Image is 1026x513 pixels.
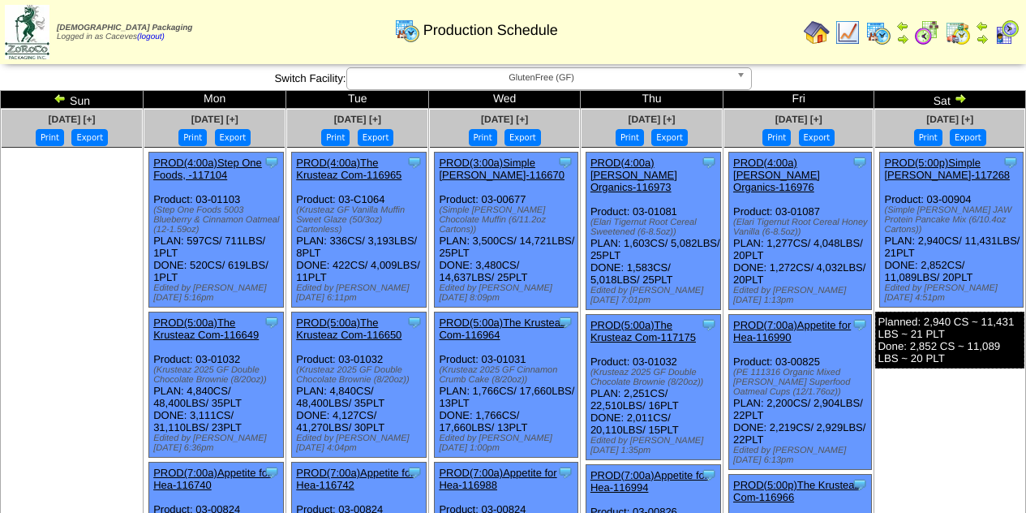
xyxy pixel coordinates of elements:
div: Edited by [PERSON_NAME] [DATE] 4:04pm [296,433,426,453]
div: Product: 03-01087 PLAN: 1,277CS / 4,048LBS / 20PLT DONE: 1,272CS / 4,032LBS / 20PLT [729,153,872,310]
a: PROD(7:00a)Appetite for Hea-116994 [590,469,708,494]
td: Fri [723,91,874,109]
img: Tooltip [406,314,423,330]
div: Product: 03-C1064 PLAN: 336CS / 3,193LBS / 8PLT DONE: 422CS / 4,009LBS / 11PLT [292,153,427,308]
img: Tooltip [557,464,573,481]
div: Product: 03-00904 PLAN: 2,940CS / 11,431LBS / 21PLT DONE: 2,852CS / 11,089LBS / 20PLT [880,153,1023,308]
button: Print [321,129,350,146]
div: Product: 03-01081 PLAN: 1,603CS / 5,082LBS / 25PLT DONE: 1,583CS / 5,018LBS / 25PLT [586,153,720,310]
div: (Krusteaz 2025 GF Double Chocolate Brownie (8/20oz)) [590,368,720,387]
div: Product: 03-00825 PLAN: 2,200CS / 2,904LBS / 22PLT DONE: 2,219CS / 2,929LBS / 22PLT [729,315,872,470]
div: Edited by [PERSON_NAME] [DATE] 1:35pm [590,436,720,455]
button: Print [914,129,942,146]
img: Tooltip [557,314,573,330]
a: [DATE] [+] [775,114,822,125]
img: arrowleft.gif [896,19,909,32]
div: Edited by [PERSON_NAME] [DATE] 7:01pm [590,286,720,305]
img: Tooltip [852,154,868,170]
button: Export [358,129,394,146]
div: (Krusteaz 2025 GF Cinnamon Crumb Cake (8/20oz)) [439,365,577,385]
img: home.gif [804,19,830,45]
button: Export [950,129,986,146]
div: Product: 03-01032 PLAN: 4,840CS / 48,400LBS / 35PLT DONE: 3,111CS / 31,110LBS / 23PLT [149,313,284,458]
div: Edited by [PERSON_NAME] [DATE] 1:00pm [439,433,577,453]
a: PROD(4:00a)Step One Foods, -117104 [153,157,262,181]
img: Tooltip [852,317,868,333]
span: [DATE] [+] [191,114,238,125]
a: [DATE] [+] [49,114,96,125]
a: PROD(4:00a)The Krusteaz Com-116965 [296,157,401,181]
div: (Elari Tigernut Root Cereal Sweetened (6-8.5oz)) [590,218,720,237]
img: calendarcustomer.gif [994,19,1020,45]
div: Product: 03-01103 PLAN: 597CS / 711LBS / 1PLT DONE: 520CS / 619LBS / 1PLT [149,153,284,308]
a: PROD(7:00a)Appetite for Hea-116988 [439,467,556,491]
td: Mon [144,91,286,109]
img: Tooltip [557,154,573,170]
img: arrowright.gif [896,32,909,45]
td: Sat [874,91,1026,109]
button: Print [616,129,644,146]
button: Print [36,129,64,146]
a: PROD(7:00a)Appetite for Hea-116990 [733,319,851,343]
div: Product: 03-00677 PLAN: 3,500CS / 14,721LBS / 25PLT DONE: 3,480CS / 14,637LBS / 25PLT [435,153,577,308]
button: Print [178,129,207,146]
div: (Krusteaz 2025 GF Double Chocolate Brownie (8/20oz)) [296,365,426,385]
div: (Elari Tigernut Root Cereal Honey Vanilla (6-8.5oz)) [733,218,871,237]
button: Export [215,129,251,146]
a: [DATE] [+] [628,114,675,125]
img: arrowright.gif [954,92,967,105]
a: (logout) [137,32,165,41]
td: Thu [580,91,723,109]
div: (Simple [PERSON_NAME] Chocolate Muffin (6/11.2oz Cartons)) [439,205,577,235]
div: Edited by [PERSON_NAME] [DATE] 5:16pm [153,283,283,303]
span: [DATE] [+] [334,114,381,125]
a: PROD(4:00a)[PERSON_NAME] Organics-116976 [733,157,820,193]
div: Edited by [PERSON_NAME] [DATE] 6:11pm [296,283,426,303]
button: Export [504,129,541,146]
button: Print [469,129,497,146]
div: Edited by [PERSON_NAME] [DATE] 4:51pm [884,283,1022,303]
a: PROD(5:00a)The Krusteaz Com-116649 [153,317,259,341]
button: Print [762,129,791,146]
a: [DATE] [+] [926,114,973,125]
div: Edited by [PERSON_NAME] [DATE] 8:09pm [439,283,577,303]
img: Tooltip [264,154,280,170]
span: [DEMOGRAPHIC_DATA] Packaging [57,24,192,32]
div: Edited by [PERSON_NAME] [DATE] 6:13pm [733,446,871,465]
img: arrowright.gif [976,32,989,45]
a: PROD(5:00a)The Krusteaz Com-116964 [439,317,565,341]
a: PROD(5:00a)The Krusteaz Com-116650 [296,317,401,341]
img: Tooltip [852,476,868,493]
img: Tooltip [406,154,423,170]
button: Export [71,129,108,146]
a: PROD(5:00p)Simple [PERSON_NAME]-117268 [884,157,1010,181]
td: Wed [429,91,580,109]
img: Tooltip [1002,154,1019,170]
button: Export [799,129,835,146]
div: Planned: 2,940 CS ~ 11,431 LBS ~ 21 PLT Done: 2,852 CS ~ 11,089 LBS ~ 20 PLT [875,312,1024,369]
div: Product: 03-01032 PLAN: 4,840CS / 48,400LBS / 35PLT DONE: 4,127CS / 41,270LBS / 30PLT [292,313,427,458]
td: Sun [1,91,144,109]
img: Tooltip [264,314,280,330]
img: Tooltip [701,317,717,333]
div: (Step One Foods 5003 Blueberry & Cinnamon Oatmeal (12-1.59oz) [153,205,283,235]
div: Product: 03-01032 PLAN: 2,251CS / 22,510LBS / 16PLT DONE: 2,011CS / 20,110LBS / 15PLT [586,315,720,460]
img: arrowleft.gif [54,92,67,105]
div: Edited by [PERSON_NAME] [DATE] 1:13pm [733,286,871,305]
img: line_graph.gif [835,19,861,45]
img: Tooltip [264,464,280,481]
img: calendarblend.gif [914,19,940,45]
a: PROD(5:00p)The Krusteaz Com-116966 [733,479,860,503]
img: zoroco-logo-small.webp [5,5,49,59]
img: arrowleft.gif [976,19,989,32]
td: Tue [286,91,429,109]
a: PROD(4:00a)[PERSON_NAME] Organics-116973 [590,157,677,193]
div: (Krusteaz 2025 GF Double Chocolate Brownie (8/20oz)) [153,365,283,385]
div: Product: 03-01031 PLAN: 1,766CS / 17,660LBS / 13PLT DONE: 1,766CS / 17,660LBS / 13PLT [435,313,577,458]
img: Tooltip [701,467,717,483]
a: [DATE] [+] [481,114,528,125]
